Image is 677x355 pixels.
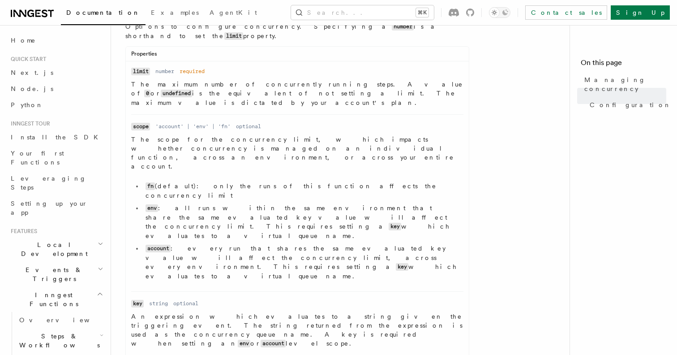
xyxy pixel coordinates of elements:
code: 0 [144,90,150,97]
a: Managing concurrency [581,72,666,97]
dd: optional [236,123,261,130]
a: Configuration [586,97,666,113]
a: Documentation [61,3,146,25]
button: Steps & Workflows [16,328,105,353]
code: account [146,245,171,252]
a: Sign Up [611,5,670,20]
span: Your first Functions [11,150,64,166]
code: env [146,204,158,212]
span: Setting up your app [11,200,88,216]
span: Next.js [11,69,53,76]
li: (default): only the runs of this function affects the concurrency limit [143,182,463,200]
dd: string [149,300,168,307]
span: Local Development [7,240,98,258]
code: key [131,300,144,307]
code: number [392,23,414,30]
a: Home [7,32,105,48]
code: account [261,340,286,347]
p: Options to configure concurrency. Specifying a is a shorthand to set the property. [125,22,469,41]
span: Configuration [590,100,671,109]
a: Python [7,97,105,113]
span: Install the SDK [11,134,103,141]
a: Leveraging Steps [7,170,105,195]
span: Steps & Workflows [16,332,100,350]
span: Documentation [66,9,140,16]
a: Setting up your app [7,195,105,221]
a: Node.js [7,81,105,97]
button: Search...⌘K [291,5,434,20]
p: The maximum number of concurrently running steps. A value of or is the equivalent of not setting ... [131,80,463,107]
a: Examples [146,3,204,24]
span: AgentKit [210,9,257,16]
span: Inngest tour [7,120,50,127]
code: key [389,223,401,230]
span: Features [7,228,37,235]
kbd: ⌘K [416,8,428,17]
code: fn [146,182,155,190]
dd: number [155,68,174,75]
span: Node.js [11,85,53,92]
span: Managing concurrency [584,75,666,93]
a: Install the SDK [7,129,105,145]
a: Contact sales [525,5,607,20]
span: Events & Triggers [7,265,98,283]
code: scope [131,123,150,130]
dd: optional [173,300,198,307]
code: undefined [161,90,192,97]
span: Inngest Functions [7,290,97,308]
span: Home [11,36,36,45]
a: Your first Functions [7,145,105,170]
p: The scope for the concurrency limit, which impacts whether concurrency is managed on an individua... [131,135,463,171]
p: An expression which evaluates to a string given the triggering event. The string returned from th... [131,312,463,348]
h4: On this page [581,57,666,72]
button: Events & Triggers [7,262,105,287]
a: Next.js [7,65,105,81]
code: env [238,340,250,347]
span: Python [11,101,43,108]
span: Overview [19,316,111,324]
a: AgentKit [204,3,262,24]
dd: 'account' | 'env' | 'fn' [155,123,231,130]
li: : all runs within the same environment that share the same evaluated key value will affect the co... [143,203,463,240]
code: key [396,263,408,271]
span: Examples [151,9,199,16]
button: Local Development [7,237,105,262]
li: : every run that shares the same evaluated key value will affect the concurrency limit, across ev... [143,244,463,281]
dd: required [180,68,205,75]
span: Leveraging Steps [11,175,86,191]
div: Properties [126,50,469,61]
span: Quick start [7,56,46,63]
code: limit [131,68,150,75]
a: Overview [16,312,105,328]
code: limit [224,32,243,40]
button: Toggle dark mode [489,7,510,18]
button: Inngest Functions [7,287,105,312]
